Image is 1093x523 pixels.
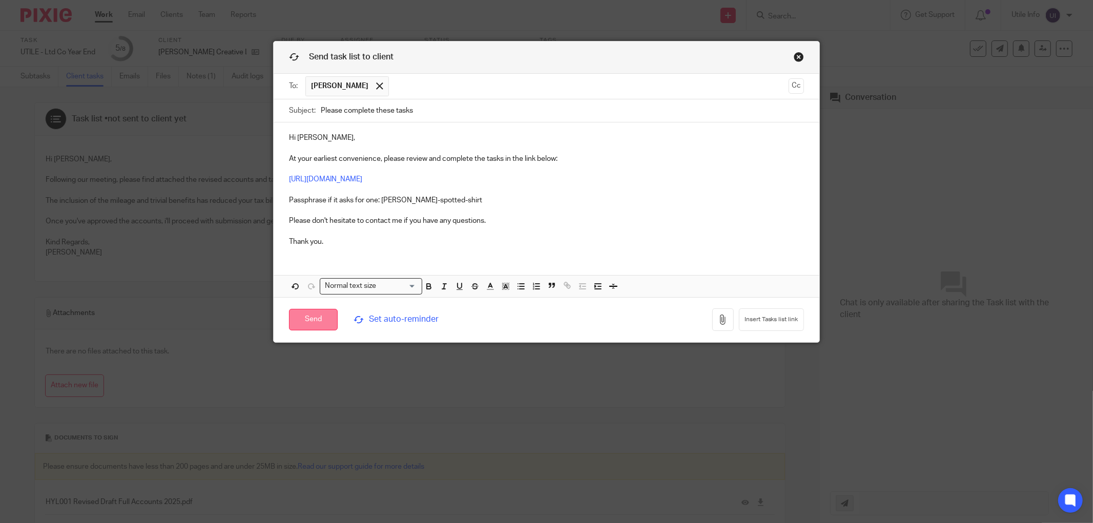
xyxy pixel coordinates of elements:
[289,195,804,205] p: Passphrase if it asks for one: [PERSON_NAME]-spotted-shirt
[289,205,804,247] p: Please don't hesitate to contact me if you have any questions. Thank you.
[289,309,338,331] input: Send
[354,313,513,325] span: Set auto-reminder
[289,176,362,183] a: [URL][DOMAIN_NAME]
[379,281,416,291] input: Search for option
[745,316,798,324] span: Insert Tasks list link
[739,308,804,331] button: Insert Tasks list link
[289,133,804,184] p: Hi [PERSON_NAME], At your earliest convenience, please review and complete the tasks in the link ...
[789,78,804,94] button: Cc
[289,106,316,116] label: Subject:
[311,81,368,91] span: [PERSON_NAME]
[320,278,422,294] div: Search for option
[289,81,300,91] label: To:
[322,281,378,291] span: Normal text size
